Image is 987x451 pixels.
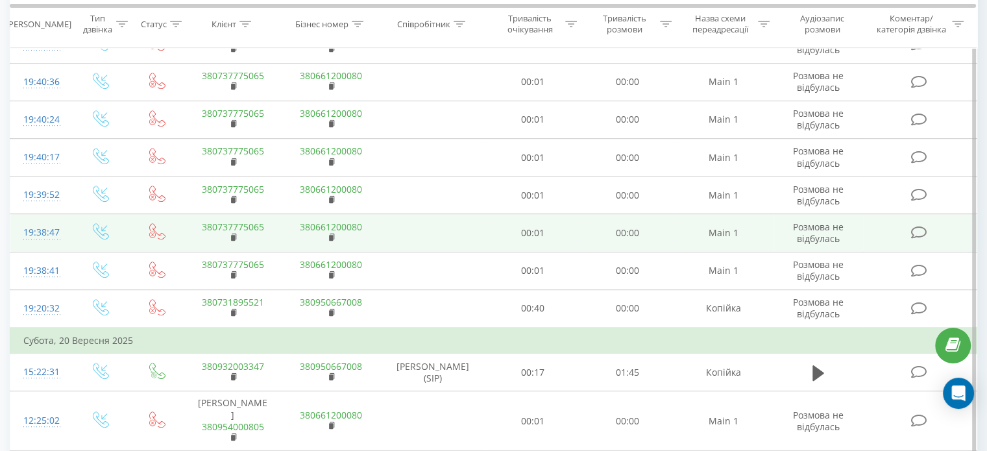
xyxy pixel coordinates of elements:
[23,360,58,385] div: 15:22:31
[674,214,772,252] td: Main 1
[674,139,772,177] td: Main 1
[580,289,674,328] td: 00:00
[580,139,674,177] td: 00:00
[486,63,580,101] td: 00:01
[486,252,580,289] td: 00:01
[23,107,58,132] div: 19:40:24
[943,378,974,409] div: Open Intercom Messenger
[300,69,362,82] a: 380661200080
[202,107,264,119] a: 380737775065
[674,177,772,214] td: Main 1
[380,354,486,391] td: [PERSON_NAME] (SIP)
[486,289,580,328] td: 00:40
[674,354,772,391] td: Копійка
[486,391,580,451] td: 00:01
[793,221,844,245] span: Розмова не відбулась
[202,258,264,271] a: 380737775065
[674,63,772,101] td: Main 1
[23,145,58,170] div: 19:40:17
[793,183,844,207] span: Розмова не відбулась
[580,391,674,451] td: 00:00
[793,296,844,320] span: Розмова не відбулась
[202,421,264,433] a: 380954000805
[793,145,844,169] span: Розмова не відбулась
[300,145,362,157] a: 380661200080
[873,14,949,36] div: Коментар/категорія дзвінка
[785,14,860,36] div: Аудіозапис розмови
[23,258,58,284] div: 19:38:41
[300,360,362,372] a: 380950667008
[674,391,772,451] td: Main 1
[300,221,362,233] a: 380661200080
[82,14,112,36] div: Тип дзвінка
[580,252,674,289] td: 00:00
[687,14,755,36] div: Назва схеми переадресації
[23,69,58,95] div: 19:40:36
[300,183,362,195] a: 380661200080
[486,101,580,138] td: 00:01
[486,354,580,391] td: 00:17
[793,258,844,282] span: Розмова не відбулась
[300,409,362,421] a: 380661200080
[486,177,580,214] td: 00:01
[674,252,772,289] td: Main 1
[580,101,674,138] td: 00:00
[300,107,362,119] a: 380661200080
[141,19,167,30] div: Статус
[674,289,772,328] td: Копійка
[793,69,844,93] span: Розмова не відбулась
[486,139,580,177] td: 00:01
[10,328,977,354] td: Субота, 20 Вересня 2025
[212,19,236,30] div: Клієнт
[6,19,71,30] div: [PERSON_NAME]
[184,391,282,451] td: [PERSON_NAME]
[202,221,264,233] a: 380737775065
[23,408,58,433] div: 12:25:02
[300,258,362,271] a: 380661200080
[580,177,674,214] td: 00:00
[580,354,674,391] td: 01:45
[397,19,450,30] div: Співробітник
[580,63,674,101] td: 00:00
[23,296,58,321] div: 19:20:32
[592,14,657,36] div: Тривалість розмови
[498,14,563,36] div: Тривалість очікування
[202,69,264,82] a: 380737775065
[202,145,264,157] a: 380737775065
[23,220,58,245] div: 19:38:47
[23,182,58,208] div: 19:39:52
[202,360,264,372] a: 380932003347
[202,296,264,308] a: 380731895521
[300,296,362,308] a: 380950667008
[793,107,844,131] span: Розмова не відбулась
[674,101,772,138] td: Main 1
[295,19,348,30] div: Бізнес номер
[202,183,264,195] a: 380737775065
[486,214,580,252] td: 00:01
[793,409,844,433] span: Розмова не відбулась
[580,214,674,252] td: 00:00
